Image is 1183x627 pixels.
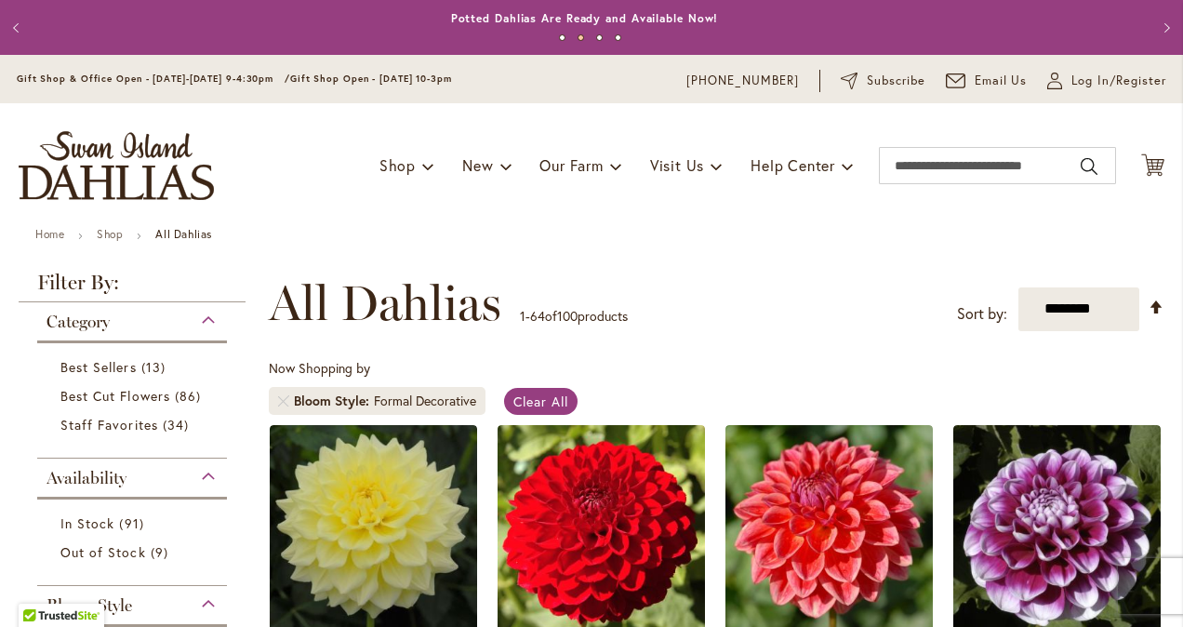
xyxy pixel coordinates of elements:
span: Availability [47,468,126,488]
span: 13 [141,357,170,377]
a: Best Sellers [60,357,208,377]
span: 91 [119,514,148,533]
button: Next [1146,9,1183,47]
a: Out of Stock 9 [60,542,208,562]
span: 86 [175,386,206,406]
span: Shop [379,155,416,175]
span: Best Sellers [60,358,137,376]
a: store logo [19,131,214,200]
span: Staff Favorites [60,416,158,434]
p: - of products [520,301,628,331]
span: Help Center [751,155,835,175]
a: In Stock 91 [60,514,208,533]
span: 34 [163,415,193,434]
button: 4 of 4 [615,34,621,41]
span: 100 [557,307,578,325]
a: Clear All [504,388,578,415]
a: Email Us [946,72,1028,90]
label: Sort by: [957,297,1007,331]
div: Formal Decorative [374,392,476,410]
a: Potted Dahlias Are Ready and Available Now! [451,11,719,25]
span: Our Farm [539,155,603,175]
a: Remove Bloom Style Formal Decorative [278,395,289,407]
a: Staff Favorites [60,415,208,434]
button: 2 of 4 [578,34,584,41]
span: Gift Shop Open - [DATE] 10-3pm [290,73,452,85]
button: 1 of 4 [559,34,565,41]
a: Log In/Register [1047,72,1166,90]
button: 3 of 4 [596,34,603,41]
span: 1 [520,307,525,325]
a: [PHONE_NUMBER] [686,72,799,90]
iframe: Launch Accessibility Center [14,561,66,613]
span: Category [47,312,110,332]
span: All Dahlias [269,275,501,331]
span: New [462,155,493,175]
span: Clear All [513,393,568,410]
span: Bloom Style [47,595,132,616]
span: Out of Stock [60,543,146,561]
span: Subscribe [867,72,925,90]
span: 64 [530,307,545,325]
span: Visit Us [650,155,704,175]
span: 9 [151,542,173,562]
strong: Filter By: [19,273,246,302]
a: Best Cut Flowers [60,386,208,406]
span: In Stock [60,514,114,532]
span: Log In/Register [1071,72,1166,90]
span: Best Cut Flowers [60,387,170,405]
span: Gift Shop & Office Open - [DATE]-[DATE] 9-4:30pm / [17,73,290,85]
span: Now Shopping by [269,359,370,377]
span: Bloom Style [294,392,374,410]
a: Shop [97,227,123,241]
strong: All Dahlias [155,227,212,241]
a: Home [35,227,64,241]
a: Subscribe [841,72,925,90]
span: Email Us [975,72,1028,90]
